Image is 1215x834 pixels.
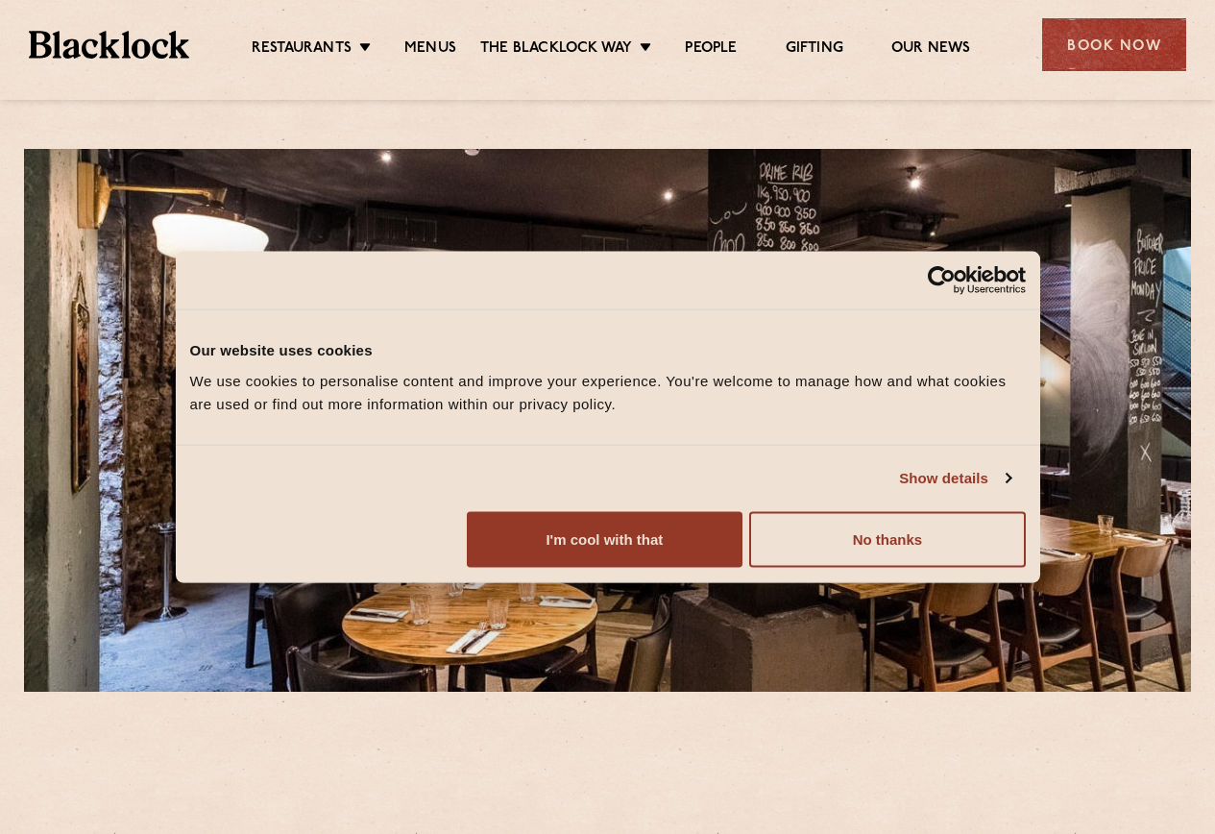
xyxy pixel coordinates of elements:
[252,39,352,61] a: Restaurants
[685,39,737,61] a: People
[467,511,742,567] button: I'm cool with that
[190,339,1026,362] div: Our website uses cookies
[891,39,971,61] a: Our News
[190,369,1026,415] div: We use cookies to personalise content and improve your experience. You're welcome to manage how a...
[404,39,456,61] a: Menus
[899,467,1010,490] a: Show details
[749,511,1025,567] button: No thanks
[858,266,1026,295] a: Usercentrics Cookiebot - opens in a new window
[786,39,843,61] a: Gifting
[480,39,632,61] a: The Blacklock Way
[1042,18,1186,71] div: Book Now
[29,31,189,58] img: BL_Textured_Logo-footer-cropped.svg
